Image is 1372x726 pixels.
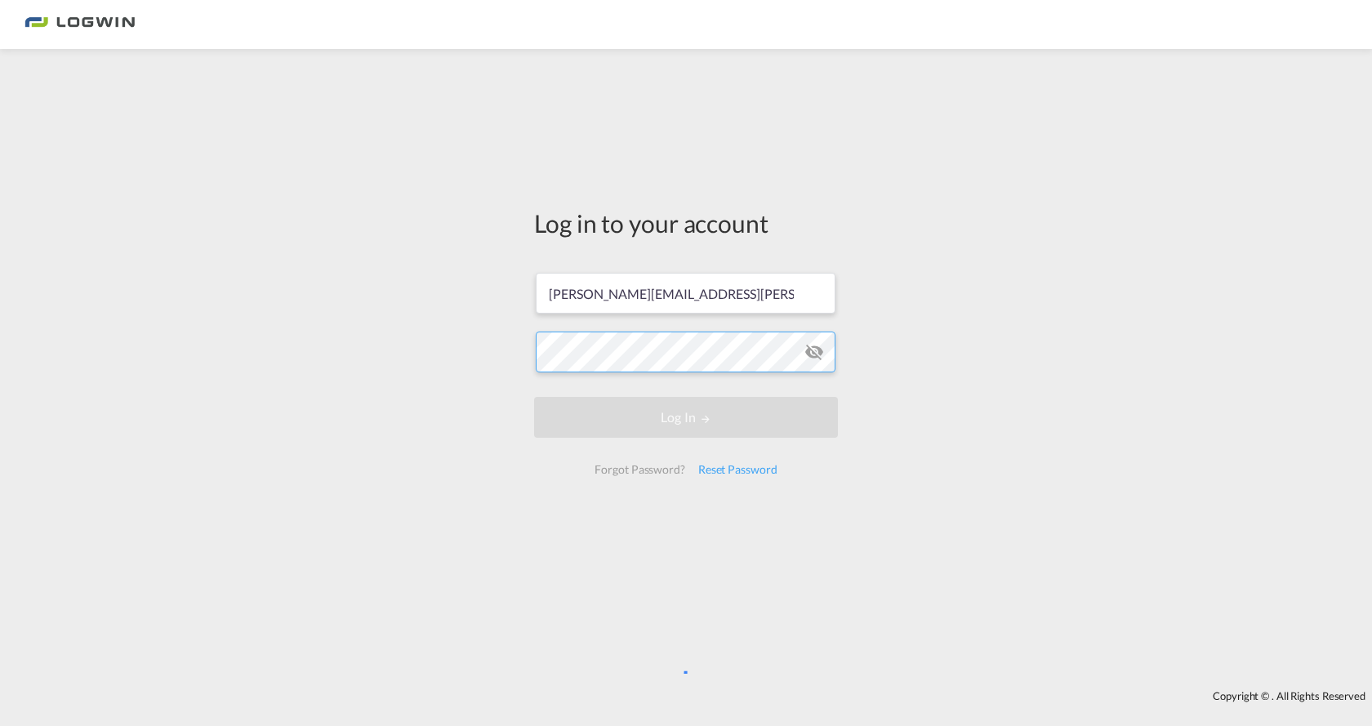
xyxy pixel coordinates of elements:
[536,273,835,314] input: Enter email/phone number
[804,342,824,362] md-icon: icon-eye-off
[588,455,691,484] div: Forgot Password?
[534,206,838,240] div: Log in to your account
[692,455,784,484] div: Reset Password
[24,7,135,43] img: 2761ae10d95411efa20a1f5e0282d2d7.png
[534,397,838,438] button: LOGIN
